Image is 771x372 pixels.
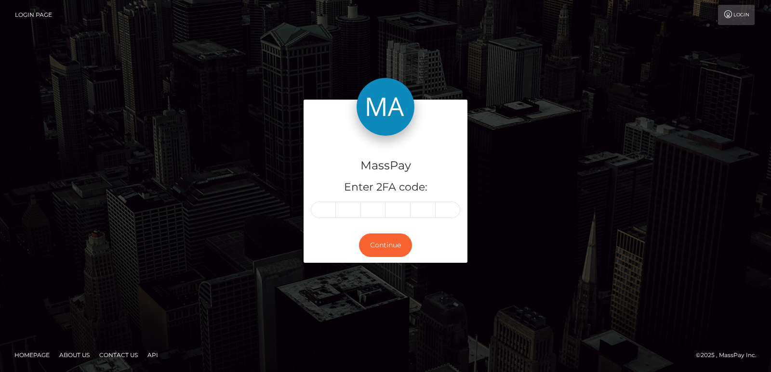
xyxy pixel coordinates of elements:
h5: Enter 2FA code: [311,180,460,195]
a: Contact Us [95,347,142,362]
button: Continue [359,233,412,257]
a: About Us [55,347,93,362]
img: MassPay [357,78,414,136]
a: API [144,347,162,362]
a: Login Page [15,5,52,25]
h4: MassPay [311,157,460,174]
a: Login [718,5,755,25]
a: Homepage [11,347,53,362]
div: © 2025 , MassPay Inc. [696,350,764,360]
